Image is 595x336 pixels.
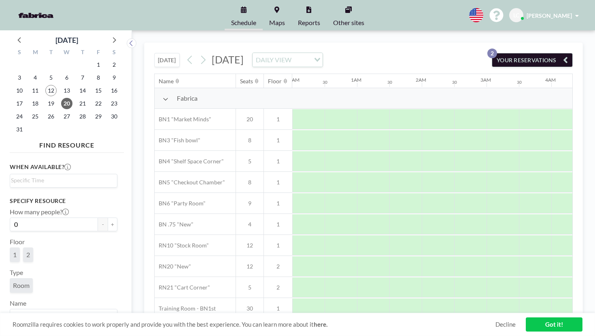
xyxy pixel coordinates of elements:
[10,208,69,216] label: How many people?
[59,48,75,58] div: W
[517,80,522,85] div: 30
[487,49,497,58] p: 2
[155,305,216,312] span: Training Room - BN1st
[155,158,224,165] span: BN4 "Shelf Space Corner"
[387,80,392,85] div: 30
[14,98,25,109] span: Sunday, August 17, 2025
[45,98,57,109] span: Tuesday, August 19, 2025
[155,221,193,228] span: BN .75 "New"
[231,19,256,26] span: Schedule
[55,34,78,46] div: [DATE]
[264,305,292,312] span: 1
[106,48,122,58] div: S
[264,158,292,165] span: 1
[11,176,113,185] input: Search for option
[236,158,263,165] span: 5
[10,138,124,149] h4: FIND RESOURCE
[155,284,210,291] span: RN21 "Cart Corner"
[10,309,117,323] div: Search for option
[155,179,225,186] span: BN5 "Checkout Chamber"
[495,321,516,328] a: Decline
[286,77,300,83] div: 12AM
[10,197,117,205] h3: Specify resource
[155,116,211,123] span: BN1 "Market Minds"
[10,238,25,246] label: Floor
[30,72,41,83] span: Monday, August 4, 2025
[294,55,309,65] input: Search for option
[264,200,292,207] span: 1
[333,19,364,26] span: Other sites
[30,111,41,122] span: Monday, August 25, 2025
[108,85,120,96] span: Saturday, August 16, 2025
[14,85,25,96] span: Sunday, August 10, 2025
[90,48,106,58] div: F
[236,179,263,186] span: 8
[43,48,59,58] div: T
[77,85,88,96] span: Thursday, August 14, 2025
[11,311,113,321] input: Search for option
[416,77,426,83] div: 2AM
[93,85,104,96] span: Friday, August 15, 2025
[545,77,556,83] div: 4AM
[108,59,120,70] span: Saturday, August 2, 2025
[314,321,327,328] a: here.
[98,218,108,231] button: -
[26,251,30,259] span: 2
[492,53,573,67] button: YOUR RESERVATIONS2
[155,200,206,207] span: BN6 "Party Room"
[298,19,320,26] span: Reports
[61,111,72,122] span: Wednesday, August 27, 2025
[108,218,117,231] button: +
[236,305,263,312] span: 30
[10,299,26,307] label: Name
[28,48,43,58] div: M
[264,263,292,270] span: 2
[323,80,327,85] div: 30
[108,72,120,83] span: Saturday, August 9, 2025
[13,251,17,259] span: 1
[155,137,200,144] span: BN3 "Fish bowl"
[351,77,361,83] div: 1AM
[14,111,25,122] span: Sunday, August 24, 2025
[236,263,263,270] span: 12
[236,200,263,207] span: 9
[177,94,198,102] span: Fabrica
[12,48,28,58] div: S
[155,242,209,249] span: RN10 "Stock Room"
[45,72,57,83] span: Tuesday, August 5, 2025
[10,268,23,277] label: Type
[253,53,323,67] div: Search for option
[61,85,72,96] span: Wednesday, August 13, 2025
[526,317,582,332] a: Got it!
[77,111,88,122] span: Thursday, August 28, 2025
[212,53,244,66] span: [DATE]
[61,72,72,83] span: Wednesday, August 6, 2025
[30,98,41,109] span: Monday, August 18, 2025
[93,111,104,122] span: Friday, August 29, 2025
[236,284,263,291] span: 5
[264,284,292,291] span: 2
[93,98,104,109] span: Friday, August 22, 2025
[154,53,180,67] button: [DATE]
[93,59,104,70] span: Friday, August 1, 2025
[480,77,491,83] div: 3AM
[236,116,263,123] span: 20
[236,242,263,249] span: 12
[77,72,88,83] span: Thursday, August 7, 2025
[14,124,25,135] span: Sunday, August 31, 2025
[13,7,59,23] img: organization-logo
[45,111,57,122] span: Tuesday, August 26, 2025
[254,55,293,65] span: DAILY VIEW
[264,221,292,228] span: 1
[74,48,90,58] div: T
[527,12,572,19] span: [PERSON_NAME]
[264,242,292,249] span: 1
[264,116,292,123] span: 1
[45,85,57,96] span: Tuesday, August 12, 2025
[13,321,495,328] span: Roomzilla requires cookies to work properly and provide you with the best experience. You can lea...
[236,137,263,144] span: 8
[513,12,519,19] span: LC
[14,72,25,83] span: Sunday, August 3, 2025
[155,263,191,270] span: RN20 "New"
[269,19,285,26] span: Maps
